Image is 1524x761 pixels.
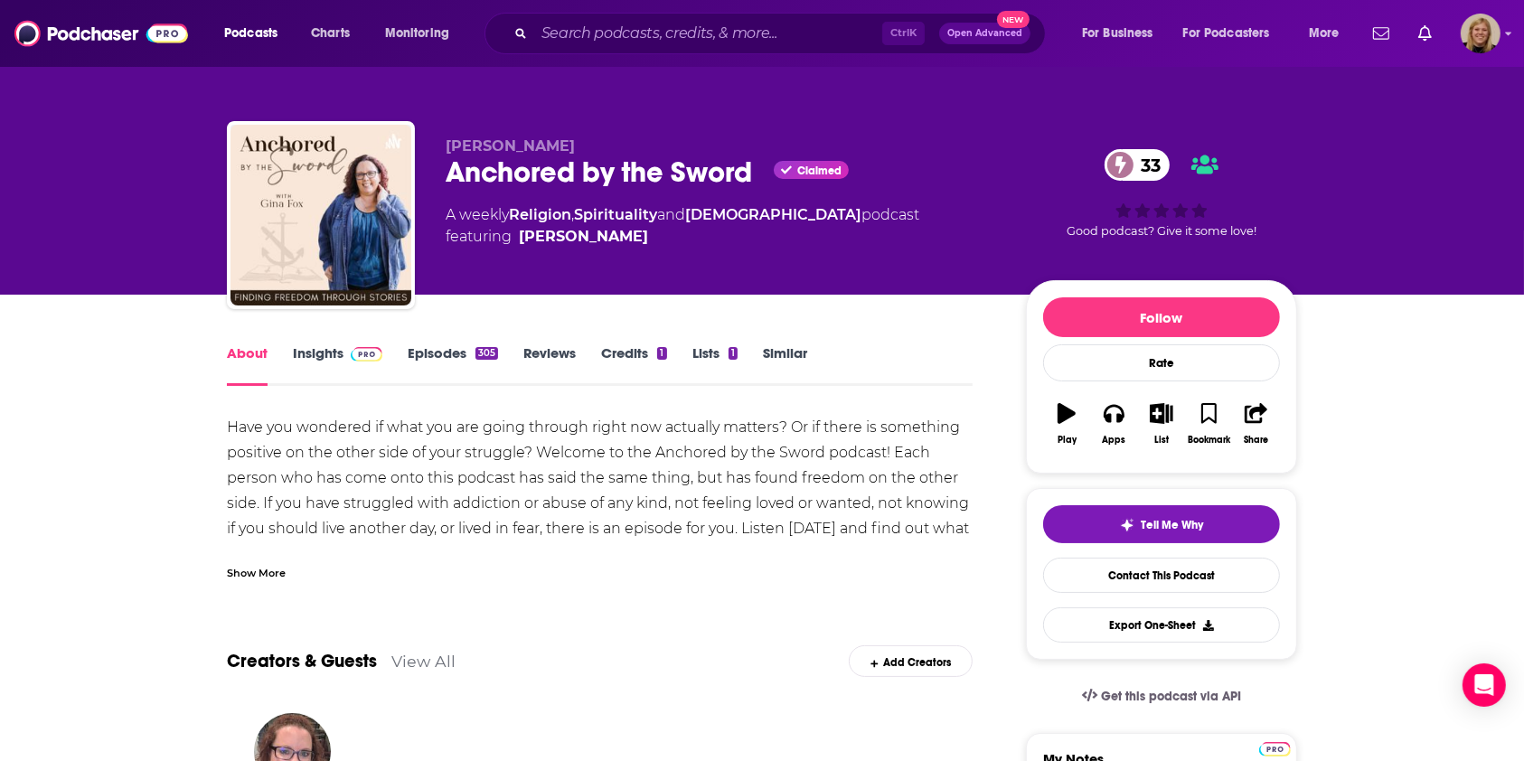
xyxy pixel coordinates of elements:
[299,19,361,48] a: Charts
[1069,19,1176,48] button: open menu
[729,347,738,360] div: 1
[230,125,411,305] img: Anchored by the Sword
[523,344,576,386] a: Reviews
[1123,149,1170,181] span: 33
[571,206,574,223] span: ,
[1461,14,1500,53] img: User Profile
[882,22,925,45] span: Ctrl K
[1068,674,1256,719] a: Get this podcast via API
[1043,391,1090,456] button: Play
[1463,663,1506,707] div: Open Intercom Messenger
[408,344,498,386] a: Episodes305
[446,204,919,248] div: A weekly podcast
[1259,739,1291,756] a: Pro website
[509,206,571,223] a: Religion
[939,23,1030,44] button: Open AdvancedNew
[351,347,382,362] img: Podchaser Pro
[1183,21,1270,46] span: For Podcasters
[1043,607,1280,643] button: Export One-Sheet
[1082,21,1153,46] span: For Business
[763,344,807,386] a: Similar
[446,226,919,248] span: featuring
[224,21,278,46] span: Podcasts
[1043,297,1280,337] button: Follow
[1244,435,1268,446] div: Share
[657,347,666,360] div: 1
[1233,391,1280,456] button: Share
[657,206,685,223] span: and
[1043,558,1280,593] a: Contact This Podcast
[1188,435,1230,446] div: Bookmark
[227,650,377,672] a: Creators & Guests
[1142,518,1204,532] span: Tell Me Why
[227,344,268,386] a: About
[574,206,657,223] a: Spirituality
[1105,149,1170,181] a: 33
[293,344,382,386] a: InsightsPodchaser Pro
[1309,21,1340,46] span: More
[1296,19,1362,48] button: open menu
[1138,391,1185,456] button: List
[1461,14,1500,53] span: Logged in as avansolkema
[475,347,498,360] div: 305
[685,206,861,223] a: [DEMOGRAPHIC_DATA]
[446,137,575,155] span: [PERSON_NAME]
[1120,518,1134,532] img: tell me why sparkle
[797,166,842,175] span: Claimed
[1101,689,1241,704] span: Get this podcast via API
[1411,18,1439,49] a: Show notifications dropdown
[997,11,1030,28] span: New
[227,415,973,592] div: Have you wondered if what you are going through right now actually matters? Or if there is someth...
[519,226,648,248] a: Gina Fox
[391,652,456,671] a: View All
[1043,505,1280,543] button: tell me why sparkleTell Me Why
[1026,137,1297,249] div: 33Good podcast? Give it some love!
[502,13,1063,54] div: Search podcasts, credits, & more...
[372,19,473,48] button: open menu
[849,645,973,677] div: Add Creators
[947,29,1022,38] span: Open Advanced
[692,344,738,386] a: Lists1
[1461,14,1500,53] button: Show profile menu
[1043,344,1280,381] div: Rate
[1185,391,1232,456] button: Bookmark
[385,21,449,46] span: Monitoring
[1103,435,1126,446] div: Apps
[1259,742,1291,756] img: Podchaser Pro
[1366,18,1397,49] a: Show notifications dropdown
[601,344,666,386] a: Credits1
[1171,19,1296,48] button: open menu
[212,19,301,48] button: open menu
[1058,435,1077,446] div: Play
[311,21,350,46] span: Charts
[14,16,188,51] img: Podchaser - Follow, Share and Rate Podcasts
[534,19,882,48] input: Search podcasts, credits, & more...
[1090,391,1137,456] button: Apps
[1154,435,1169,446] div: List
[1067,224,1256,238] span: Good podcast? Give it some love!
